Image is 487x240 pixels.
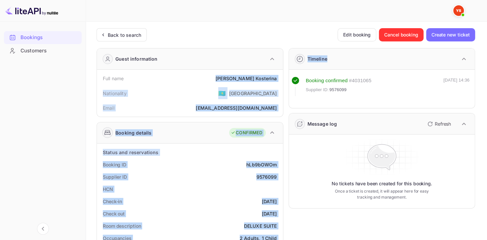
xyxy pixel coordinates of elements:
[306,87,329,93] span: Supplier ID:
[332,180,432,187] p: No tickets have been created for this booking.
[306,77,348,85] div: Booking confirmed
[37,223,49,235] button: Collapse navigation
[5,5,58,16] img: LiteAPI logo
[103,222,141,229] div: Room description
[443,77,469,96] div: [DATE] 14:36
[103,149,158,156] div: Status and reservations
[216,75,277,82] div: [PERSON_NAME] Kosterina
[4,31,82,44] div: Bookings
[338,28,376,41] button: Edit booking
[103,90,127,97] div: Nationality
[229,90,277,97] div: [GEOGRAPHIC_DATA]
[332,188,431,200] p: Once a ticket is created, it will appear here for easy tracking and management.
[262,198,277,205] div: [DATE]
[20,34,78,41] div: Bookings
[435,120,451,127] p: Refresh
[424,119,454,129] button: Refresh
[4,31,82,43] a: Bookings
[115,55,158,62] div: Guest information
[379,28,424,41] button: Cancel booking
[307,55,327,62] div: Timeline
[103,198,122,205] div: Check-in
[453,5,464,16] img: Yandex Support
[262,210,277,217] div: [DATE]
[4,44,82,57] a: Customers
[231,130,262,136] div: CONFIRMED
[349,77,371,85] div: # 4031065
[218,87,226,99] span: United States
[246,161,277,168] div: hLb9bOWOm
[103,161,126,168] div: Booking ID
[256,173,277,180] div: 9576099
[103,186,113,193] div: HCN
[196,104,277,111] div: [EMAIL_ADDRESS][DOMAIN_NAME]
[108,31,141,38] div: Back to search
[20,47,78,55] div: Customers
[103,75,124,82] div: Full name
[244,222,277,229] div: DELUXE SUITE
[329,87,346,93] span: 9576099
[103,210,125,217] div: Check out
[426,28,475,41] button: Create new ticket
[103,173,127,180] div: Supplier ID
[307,120,337,127] div: Message log
[115,129,151,136] div: Booking details
[103,104,114,111] div: Email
